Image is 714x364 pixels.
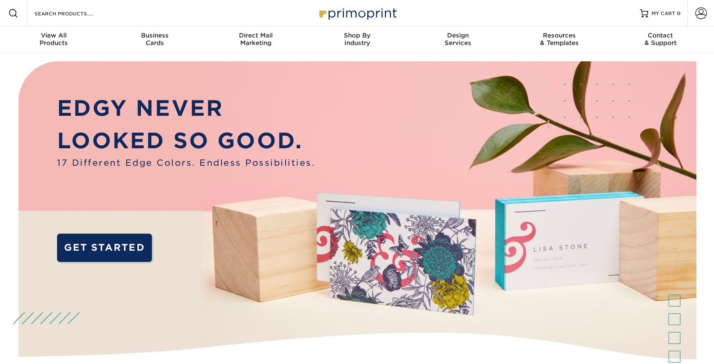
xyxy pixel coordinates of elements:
a: Contact& Support [610,27,711,53]
div: Marketing [205,32,306,47]
span: 17 Different Edge Colors. Endless Possibilities. [57,157,315,170]
a: BusinessCards [104,27,205,53]
div: & Support [610,32,711,47]
a: Shop ByIndustry [306,27,408,53]
div: & Templates [509,32,610,47]
img: Primoprint [316,4,399,22]
p: LOOKED SO GOOD. [57,125,315,157]
a: GET STARTED [57,234,152,262]
p: EDGY NEVER [57,92,315,124]
a: Resources& Templates [509,27,610,53]
div: Services [408,32,509,47]
div: Cards [104,32,205,47]
span: Contact [610,32,711,39]
span: Shop By [306,32,408,39]
span: Design [408,32,509,39]
span: View All [3,32,104,39]
a: DesignServices [408,27,509,53]
span: 0 [677,10,681,16]
a: View AllProducts [3,27,104,53]
span: MY CART [652,10,675,17]
div: Industry [306,32,408,47]
span: Business [104,32,205,39]
span: Resources [509,32,610,39]
div: Products [3,32,104,47]
a: Direct MailMarketing [205,27,306,53]
span: Direct Mail [205,32,306,39]
input: SEARCH PRODUCTS..... [34,8,115,18]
